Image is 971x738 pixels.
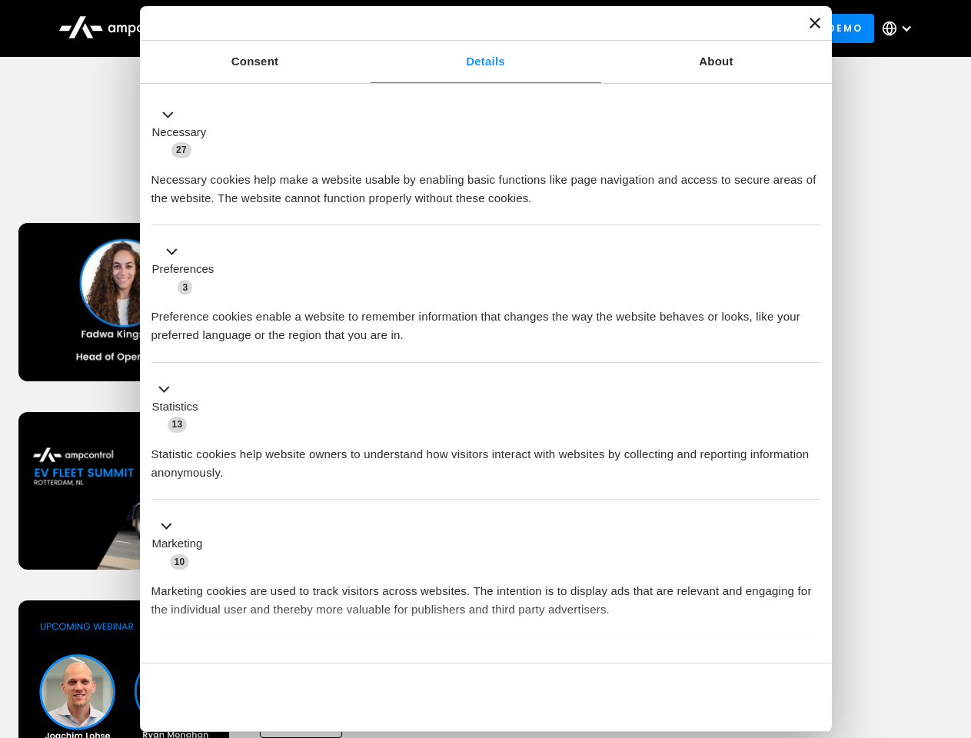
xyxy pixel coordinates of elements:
a: About [601,41,832,83]
button: Necessary (27) [151,105,216,159]
label: Statistics [152,398,198,416]
div: Statistic cookies help website owners to understand how visitors interact with websites by collec... [151,434,820,482]
button: Unclassified (2) [151,654,278,673]
button: Okay [599,675,820,720]
span: 13 [168,417,188,432]
label: Necessary [152,124,207,141]
button: Marketing (10) [151,517,212,571]
label: Preferences [152,261,214,278]
span: 27 [171,142,191,158]
div: Marketing cookies are used to track visitors across websites. The intention is to display ads tha... [151,570,820,619]
button: Preferences (3) [151,243,224,297]
button: Statistics (13) [151,380,208,434]
a: Consent [140,41,371,83]
h1: Upcoming Webinars [18,155,953,192]
div: Preference cookies enable a website to remember information that changes the way the website beha... [151,296,820,344]
div: Necessary cookies help make a website usable by enabling basic functions like page navigation and... [151,159,820,208]
span: 2 [254,657,268,672]
span: 10 [170,554,190,570]
span: 3 [178,280,192,295]
button: Close banner [810,18,820,28]
a: Details [371,41,601,83]
label: Marketing [152,535,203,553]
